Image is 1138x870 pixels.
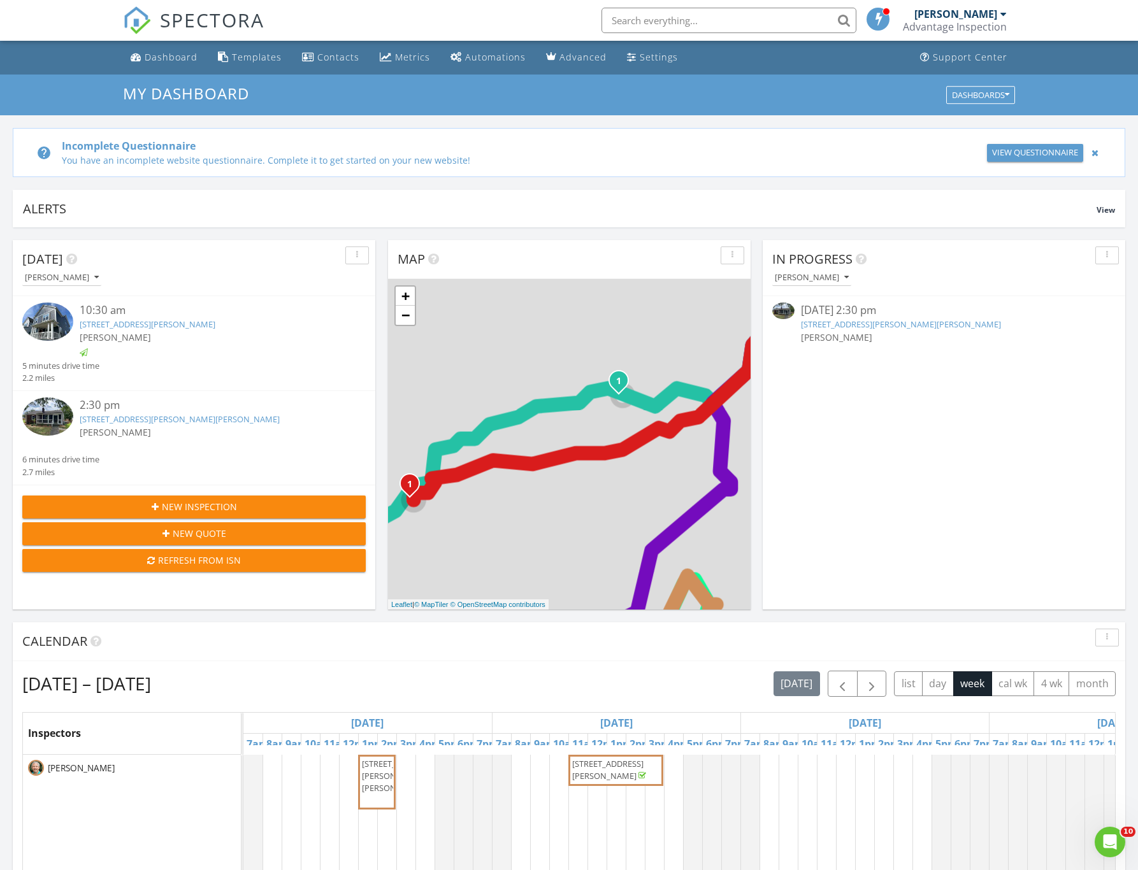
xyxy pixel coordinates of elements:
[297,46,364,69] a: Contacts
[375,46,435,69] a: Metrics
[616,377,621,386] i: 1
[162,500,237,513] span: New Inspection
[359,734,387,754] a: 1pm
[62,138,928,153] div: Incomplete Questionnaire
[145,51,198,63] div: Dashboard
[772,303,1116,359] a: [DATE] 2:30 pm [STREET_ADDRESS][PERSON_NAME][PERSON_NAME] [PERSON_NAME]
[991,671,1035,696] button: cal wk
[398,250,425,267] span: Map
[915,46,1012,69] a: Support Center
[454,734,483,754] a: 6pm
[317,51,359,63] div: Contacts
[493,734,521,754] a: 7am
[990,734,1018,754] a: 7am
[23,200,1097,217] div: Alerts
[741,734,770,754] a: 7am
[465,51,526,63] div: Automations
[531,734,559,754] a: 9am
[22,466,99,478] div: 2.7 miles
[388,599,549,610] div: |
[856,734,884,754] a: 1pm
[28,760,44,776] img: adrian_close_up_picture_jpg__44806720_2.jpg
[282,734,311,754] a: 9am
[362,758,433,794] span: [STREET_ADDRESS][PERSON_NAME][PERSON_NAME]
[601,8,856,33] input: Search everything...
[173,527,226,540] span: New Quote
[951,734,980,754] a: 6pm
[410,483,417,491] div: 114 Eagles View Ct, Easley, SC 29642
[243,734,272,754] a: 7am
[62,153,928,167] div: You have an incomplete website questionnaire. Complete it to get started on your new website!
[894,671,923,696] button: list
[1085,734,1120,754] a: 12pm
[932,734,961,754] a: 5pm
[378,734,407,754] a: 2pm
[913,734,942,754] a: 4pm
[80,318,215,330] a: [STREET_ADDRESS][PERSON_NAME]
[407,480,412,489] i: 1
[684,734,712,754] a: 5pm
[435,734,464,754] a: 5pm
[321,734,355,754] a: 11am
[775,273,849,282] div: [PERSON_NAME]
[232,51,282,63] div: Templates
[160,6,264,33] span: SPECTORA
[213,46,287,69] a: Templates
[903,20,1007,33] div: Advantage Inspection
[559,51,607,63] div: Advanced
[263,734,292,754] a: 8am
[801,331,872,343] span: [PERSON_NAME]
[1047,734,1081,754] a: 10am
[22,632,87,650] span: Calendar
[722,734,751,754] a: 7pm
[817,734,852,754] a: 11am
[760,734,789,754] a: 8am
[987,144,1083,162] a: View Questionnaire
[894,734,923,754] a: 3pm
[1121,827,1135,837] span: 10
[922,671,954,696] button: day
[28,726,81,740] span: Inspectors
[22,397,366,478] a: 2:30 pm [STREET_ADDRESS][PERSON_NAME][PERSON_NAME] [PERSON_NAME] 6 minutes drive time 2.7 miles
[22,496,366,518] button: New Inspection
[36,145,52,160] i: help
[801,303,1087,318] div: [DATE] 2:30 pm
[414,601,449,608] a: © MapTiler
[22,453,99,466] div: 6 minutes drive time
[992,146,1078,159] div: View Questionnaire
[80,426,151,438] span: [PERSON_NAME]
[445,46,531,69] a: Automations (Basic)
[550,734,584,754] a: 10am
[391,601,412,608] a: Leaflet
[588,734,623,754] a: 12pm
[301,734,336,754] a: 10am
[970,734,999,754] a: 7pm
[772,250,853,267] span: In Progress
[572,758,644,781] span: [STREET_ADDRESS][PERSON_NAME]
[396,287,415,306] a: Zoom in
[22,549,366,572] button: Refresh from ISN
[622,46,683,69] a: Settings
[703,734,731,754] a: 6pm
[645,734,674,754] a: 3pm
[80,413,280,425] a: [STREET_ADDRESS][PERSON_NAME][PERSON_NAME]
[665,734,693,754] a: 4pm
[837,734,871,754] a: 12pm
[774,671,820,696] button: [DATE]
[126,46,203,69] a: Dashboard
[1097,204,1115,215] span: View
[1028,734,1056,754] a: 9am
[473,734,502,754] a: 7pm
[22,303,73,341] img: 9365382%2Fcover_photos%2F3cNEBTbJkpfo0Qb7HXjL%2Fsmall.jpg
[123,17,264,44] a: SPECTORA
[846,713,884,733] a: Go to August 30, 2025
[1066,734,1100,754] a: 11am
[857,671,887,697] button: Next
[22,522,366,545] button: New Quote
[933,51,1007,63] div: Support Center
[1034,671,1069,696] button: 4 wk
[607,734,636,754] a: 1pm
[22,250,63,267] span: [DATE]
[952,90,1009,99] div: Dashboards
[348,713,387,733] a: Go to August 28, 2025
